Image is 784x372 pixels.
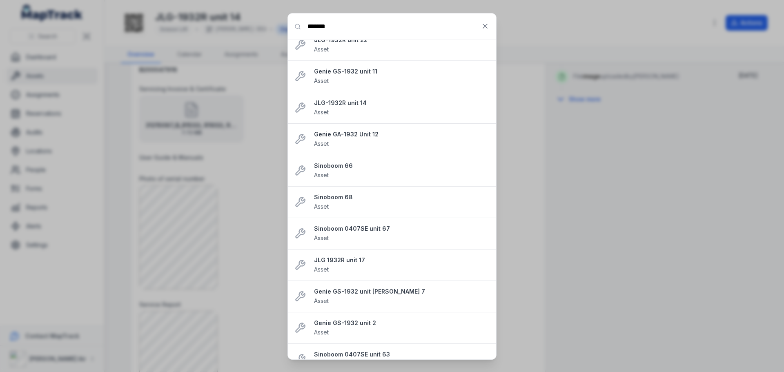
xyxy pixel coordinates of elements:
strong: JLG-1932R unit 22 [314,36,490,44]
strong: Sinoboom 66 [314,162,490,170]
a: Genie GS-1932 unit 2Asset [314,319,490,337]
a: Sinoboom 66Asset [314,162,490,180]
a: JLG-1932R unit 22Asset [314,36,490,54]
span: Asset [314,329,329,336]
a: Genie GS-1932 unit [PERSON_NAME] 7Asset [314,287,490,305]
strong: Sinoboom 68 [314,193,490,201]
strong: Sinoboom 0407SE unit 63 [314,350,490,359]
strong: Genie GA-1932 Unit 12 [314,130,490,138]
a: JLG-1932R unit 14Asset [314,99,490,117]
span: Asset [314,234,329,241]
a: Sinoboom 68Asset [314,193,490,211]
a: Sinoboom 0407SE unit 63 [314,350,490,368]
span: Asset [314,203,329,210]
strong: Sinoboom 0407SE unit 67 [314,225,490,233]
span: Asset [314,172,329,178]
strong: JLG 1932R unit 17 [314,256,490,264]
strong: Genie GS-1932 unit 2 [314,319,490,327]
a: Sinoboom 0407SE unit 67Asset [314,225,490,243]
strong: JLG-1932R unit 14 [314,99,490,107]
span: Asset [314,297,329,304]
a: Genie GS-1932 unit 11Asset [314,67,490,85]
a: Genie GA-1932 Unit 12Asset [314,130,490,148]
strong: Genie GS-1932 unit 11 [314,67,490,76]
span: Asset [314,266,329,273]
span: Asset [314,77,329,84]
span: Asset [314,140,329,147]
strong: Genie GS-1932 unit [PERSON_NAME] 7 [314,287,490,296]
span: Asset [314,109,329,116]
span: Asset [314,46,329,53]
a: JLG 1932R unit 17Asset [314,256,490,274]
